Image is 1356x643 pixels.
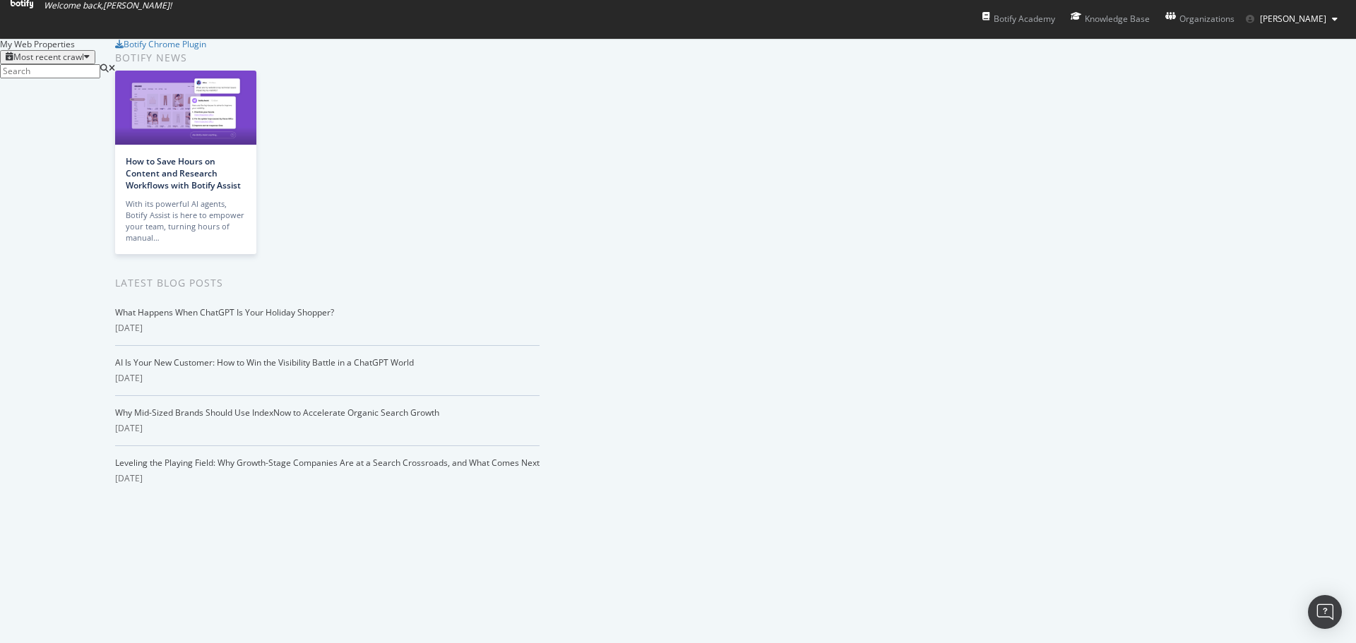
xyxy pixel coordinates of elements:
[1165,12,1235,26] div: Organizations
[982,12,1055,26] div: Botify Academy
[1260,13,1326,25] span: Bill Elward
[1071,12,1150,26] div: Knowledge Base
[115,38,206,50] a: Botify Chrome Plugin
[115,71,256,145] img: How to Save Hours on Content and Research Workflows with Botify Assist
[124,38,206,50] div: Botify Chrome Plugin
[115,50,540,66] div: Botify news
[13,52,84,62] div: Most recent crawl
[1235,8,1349,30] button: [PERSON_NAME]
[1308,595,1342,629] div: Open Intercom Messenger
